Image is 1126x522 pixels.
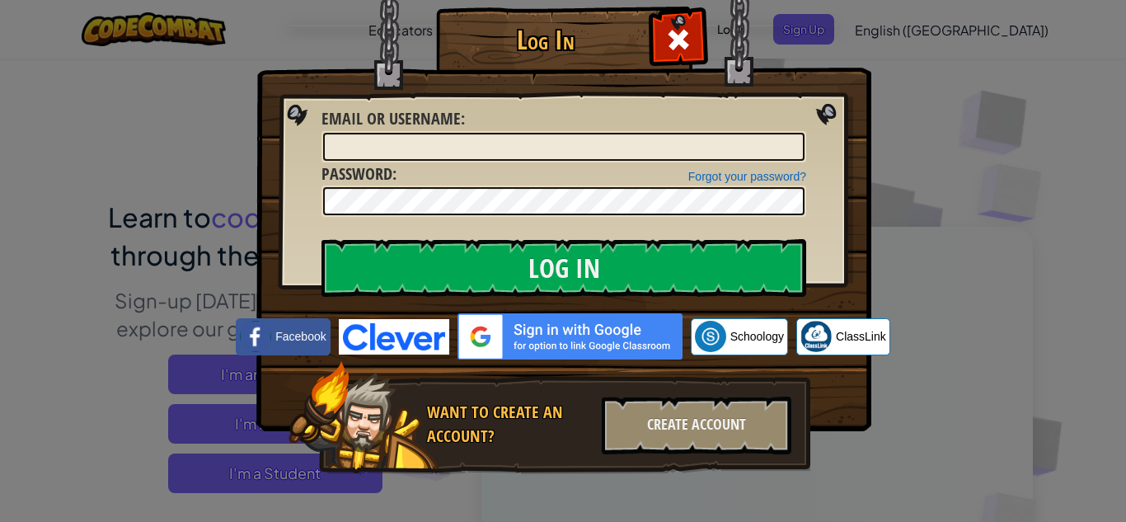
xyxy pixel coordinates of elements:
div: Create Account [602,397,791,454]
label: : [321,162,396,186]
label: : [321,107,465,131]
span: ClassLink [836,328,886,345]
span: Password [321,162,392,185]
img: classlink-logo-small.png [800,321,832,352]
img: facebook_small.png [240,321,271,352]
div: Want to create an account? [427,401,592,448]
span: Email or Username [321,107,461,129]
img: clever-logo-blue.png [339,319,449,355]
h1: Log In [440,26,650,54]
span: Schoology [730,328,784,345]
a: Forgot your password? [688,170,806,183]
img: gplus_sso_button2.svg [457,313,683,360]
input: Log In [321,239,806,297]
span: Facebook [275,328,326,345]
img: schoology.png [695,321,726,352]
